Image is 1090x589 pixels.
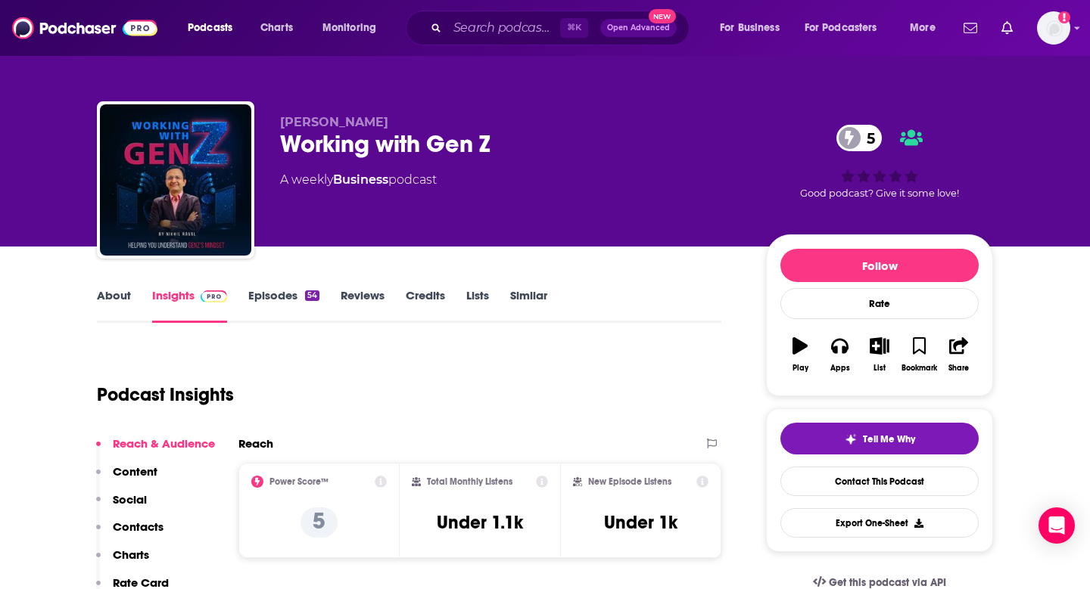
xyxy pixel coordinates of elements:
h1: Podcast Insights [97,383,234,406]
a: Show notifications dropdown [995,15,1019,41]
div: A weekly podcast [280,171,437,189]
button: Content [96,464,157,492]
span: More [910,17,936,39]
span: ⌘ K [560,18,588,38]
button: tell me why sparkleTell Me Why [780,423,979,454]
span: 5 [852,125,883,151]
a: Credits [406,288,445,323]
a: Similar [510,288,547,323]
h2: Total Monthly Listens [427,476,512,487]
button: Share [939,327,979,382]
button: open menu [795,16,899,40]
button: Social [96,492,147,520]
button: Bookmark [899,327,939,382]
span: [PERSON_NAME] [280,115,388,129]
a: Reviews [341,288,385,323]
input: Search podcasts, credits, & more... [447,16,560,40]
a: About [97,288,131,323]
div: Search podcasts, credits, & more... [420,11,704,45]
span: For Podcasters [805,17,877,39]
div: 54 [305,290,319,301]
img: Podchaser Pro [201,290,227,302]
div: Share [948,364,969,373]
span: New [649,9,676,23]
button: Charts [96,547,149,575]
a: Charts [251,16,302,40]
span: Podcasts [188,17,232,39]
a: Contact This Podcast [780,467,979,496]
div: Rate [780,288,979,319]
div: 5Good podcast? Give it some love! [766,115,993,209]
button: open menu [899,16,955,40]
p: Reach & Audience [113,436,215,451]
span: Good podcast? Give it some love! [800,188,959,199]
h3: Under 1k [604,511,677,534]
div: Apps [830,364,850,373]
img: Podchaser - Follow, Share and Rate Podcasts [12,14,157,42]
span: Monitoring [322,17,376,39]
p: 5 [301,507,338,538]
div: Bookmark [902,364,937,373]
p: Social [113,492,147,507]
button: Apps [820,327,859,382]
button: Export One-Sheet [780,508,979,538]
a: Episodes54 [248,288,319,323]
a: InsightsPodchaser Pro [152,288,227,323]
p: Charts [113,547,149,562]
img: User Profile [1037,11,1070,45]
span: Logged in as KSKristina [1037,11,1070,45]
p: Contacts [113,519,163,534]
button: Show profile menu [1037,11,1070,45]
div: List [874,364,886,373]
a: 5 [836,125,883,151]
svg: Add a profile image [1058,11,1070,23]
img: tell me why sparkle [845,433,857,445]
a: Business [333,172,388,187]
h2: Power Score™ [269,476,329,487]
button: List [860,327,899,382]
button: Play [780,327,820,382]
button: Reach & Audience [96,436,215,464]
button: open menu [177,16,252,40]
a: Lists [466,288,489,323]
div: Open Intercom Messenger [1039,507,1075,544]
button: open menu [709,16,799,40]
button: Follow [780,249,979,282]
img: Working with Gen Z [100,104,251,256]
h2: New Episode Listens [588,476,671,487]
h3: Under 1.1k [437,511,523,534]
span: Get this podcast via API [829,576,946,589]
button: open menu [312,16,396,40]
button: Contacts [96,519,163,547]
span: Tell Me Why [863,433,915,445]
span: Charts [260,17,293,39]
a: Show notifications dropdown [958,15,983,41]
button: Open AdvancedNew [600,19,677,37]
span: Open Advanced [607,24,670,32]
span: For Business [720,17,780,39]
h2: Reach [238,436,273,451]
div: Play [793,364,808,373]
p: Content [113,464,157,479]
